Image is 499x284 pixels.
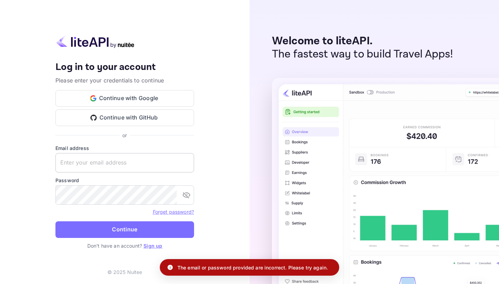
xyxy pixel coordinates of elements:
[55,242,194,249] p: Don't have an account?
[122,132,127,139] p: or
[180,188,193,202] button: toggle password visibility
[272,48,453,61] p: The fastest way to build Travel Apps!
[55,109,194,126] button: Continue with GitHub
[55,144,194,152] label: Email address
[143,243,162,249] a: Sign up
[55,90,194,107] button: Continue with Google
[55,35,135,48] img: liteapi
[153,208,194,215] a: Forget password?
[153,209,194,215] a: Forget password?
[55,76,194,85] p: Please enter your credentials to continue
[177,264,328,271] p: The email or password provided are incorrect. Please try again.
[107,268,142,276] p: © 2025 Nuitee
[55,177,194,184] label: Password
[55,61,194,73] h4: Log in to your account
[55,153,194,172] input: Enter your email address
[272,35,453,48] p: Welcome to liteAPI.
[55,221,194,238] button: Continue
